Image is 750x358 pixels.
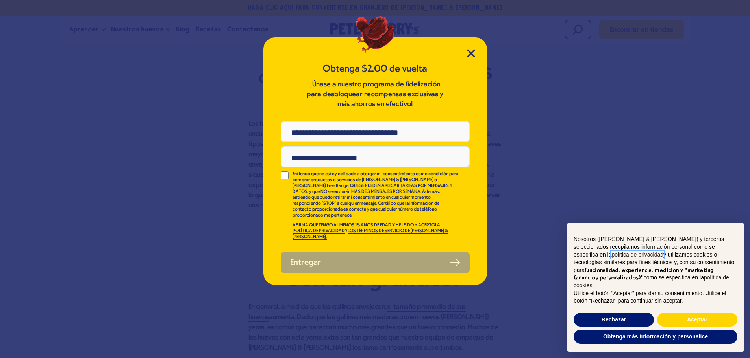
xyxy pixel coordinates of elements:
[574,252,736,273] font: y utilizamos cookies o tecnologías similares para fines técnicos y, con su consentimiento, para
[574,274,729,288] a: política de cookies
[644,274,704,281] font: como se especifica en la
[687,316,707,323] font: Aceptar
[574,313,654,327] button: Rechazar
[293,229,448,240] a: LOS TÉRMINOS DE SERVICIO DE [PERSON_NAME] & [PERSON_NAME].
[293,223,441,234] a: LA POLÍTICA DE PRIVACIDAD
[345,229,348,233] font: Y
[293,172,459,218] font: Entiendo que no estoy obligado a otorgar mi consentimiento como condición para comprar productos ...
[293,223,435,228] font: AFIRMA QUE TENGO AL MENOS 18 AÑOS DE EDAD Y HE LEÍDO Y ACEPTO
[603,333,708,340] font: Obtenga más información y personalice
[602,316,626,323] font: Rechazar
[657,313,737,327] button: Aceptar
[323,64,427,74] font: Obtenga $2.00 de vuelta
[281,171,289,179] input: Entiendo que no estoy obligado a otorgar mi consentimiento como condición para comprar productos ...
[281,252,470,273] button: Entregar
[467,49,475,57] button: Cerrar modal
[592,282,594,288] font: .
[574,330,737,344] button: Obtenga más información y personalice
[290,259,321,267] font: Entregar
[574,290,726,304] font: Utilice el botón "Aceptar" para dar su consentimiento. Utilice el botón "Rechazar" para continuar...
[307,81,443,108] font: ¡Únase a nuestro programa de fidelización para desbloquear recompensas exclusivas y más ahorros e...
[574,267,714,281] font: funcionalidad, experiencia, medición y "marketing (anuncios personalizados)"
[574,236,724,257] font: Nosotros ([PERSON_NAME] & [PERSON_NAME]) y terceros seleccionados recopilamos información persona...
[612,252,664,258] a: política de privacidad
